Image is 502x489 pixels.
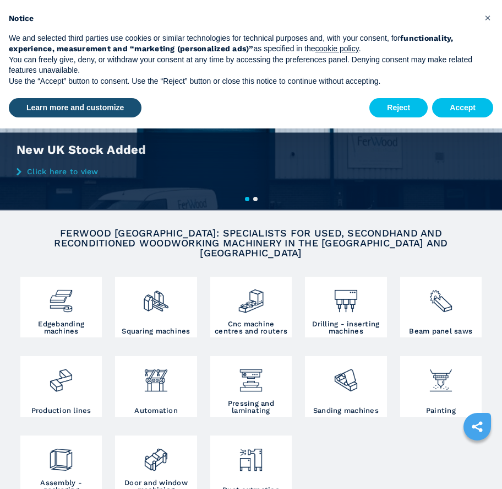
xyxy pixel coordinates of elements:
img: linee_di_produzione_2.png [48,359,74,394]
a: Automation [115,356,197,417]
h2: FERWOOD [GEOGRAPHIC_DATA]: SPECIALISTS FOR USED, SECONDHAND AND RECONDITIONED WOODWORKING MACHINE... [37,228,465,258]
a: Sanding machines [305,356,386,417]
h2: Notice [9,13,476,24]
h3: Drilling - inserting machines [308,320,384,335]
p: We and selected third parties use cookies or similar technologies for technical purposes and, wit... [9,33,476,55]
img: lavorazione_porte_finestre_2.png [143,438,169,473]
h3: Pressing and laminating [213,400,289,414]
img: bordatrici_1.png [48,280,74,314]
img: centro_di_lavoro_cnc_2.png [238,280,264,314]
a: Drilling - inserting machines [305,277,386,337]
img: foratrici_inseritrici_2.png [332,280,359,314]
h3: Beam panel saws [409,327,472,335]
h3: Edgebanding machines [23,320,99,335]
button: 1 [245,197,249,201]
a: sharethis [463,413,491,440]
a: Beam panel saws [400,277,482,337]
h3: Production lines [31,407,91,414]
a: cookie policy [315,44,359,53]
h3: Automation [134,407,178,414]
img: automazione.png [143,359,169,394]
span: × [484,11,491,24]
button: Close this notice [479,9,496,26]
img: pressa-strettoia.png [238,359,264,394]
strong: functionality, experience, measurement and “marketing (personalized ads)” [9,34,454,53]
button: 2 [253,197,258,201]
h3: Squaring machines [122,327,190,335]
img: aspirazione_1.png [238,438,264,473]
iframe: Chat [455,439,494,481]
img: sezionatrici_2.png [428,280,454,314]
img: montaggio_imballaggio_2.png [48,438,74,473]
a: Production lines [20,356,102,417]
img: squadratrici_2.png [143,280,169,314]
h3: Sanding machines [313,407,379,414]
a: Squaring machines [115,277,197,337]
h3: Painting [426,407,456,414]
p: You can freely give, deny, or withdraw your consent at any time by accessing the preferences pane... [9,55,476,76]
img: verniciatura_1.png [428,359,454,394]
a: Cnc machine centres and routers [210,277,292,337]
a: Pressing and laminating [210,356,292,417]
a: Edgebanding machines [20,277,102,337]
a: Painting [400,356,482,417]
button: Accept [432,98,493,118]
button: Learn more and customize [9,98,141,118]
button: Reject [369,98,428,118]
img: levigatrici_2.png [332,359,359,394]
p: Use the “Accept” button to consent. Use the “Reject” button or close this notice to continue with... [9,76,476,87]
h3: Cnc machine centres and routers [213,320,289,335]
